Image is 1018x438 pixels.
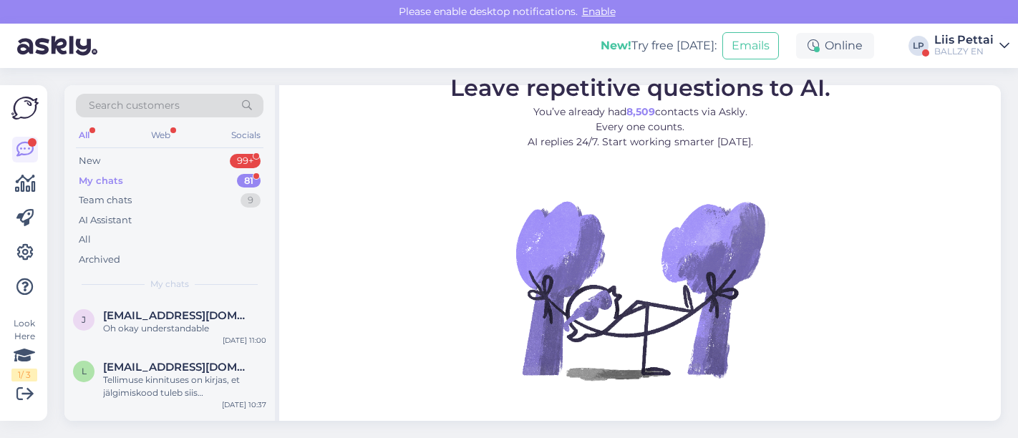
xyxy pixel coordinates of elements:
[237,174,261,188] div: 81
[626,105,655,118] b: 8,509
[79,174,123,188] div: My chats
[908,36,929,56] div: LP
[79,193,132,208] div: Team chats
[150,278,189,291] span: My chats
[103,374,266,399] div: Tellimuse kinnituses on kirjas, et jälgimiskood tuleb siis [PERSON_NAME] on teele pandud
[601,37,717,54] div: Try free [DATE]:
[82,366,87,376] span: l
[450,74,830,102] span: Leave repetitive questions to AI.
[230,154,261,168] div: 99+
[241,193,261,208] div: 9
[89,98,180,113] span: Search customers
[79,253,120,267] div: Archived
[450,104,830,150] p: You’ve already had contacts via Askly. Every one counts. AI replies 24/7. Start working smarter [...
[11,317,37,381] div: Look Here
[722,32,779,59] button: Emails
[79,213,132,228] div: AI Assistant
[11,97,39,120] img: Askly Logo
[796,33,874,59] div: Online
[11,369,37,381] div: 1 / 3
[934,34,1009,57] a: Liis PettaiBALLZY EN
[76,126,92,145] div: All
[578,5,620,18] span: Enable
[601,39,631,52] b: New!
[103,322,266,335] div: Oh okay understandable
[103,309,252,322] span: jevgenijskosakovs@inbox.lv
[934,46,994,57] div: BALLZY EN
[82,314,86,325] span: j
[79,233,91,247] div: All
[222,399,266,410] div: [DATE] 10:37
[103,361,252,374] span: lukas.mesipuu@gmail.com
[511,161,769,419] img: No Chat active
[228,126,263,145] div: Socials
[79,154,100,168] div: New
[934,34,994,46] div: Liis Pettai
[223,335,266,346] div: [DATE] 11:00
[148,126,173,145] div: Web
